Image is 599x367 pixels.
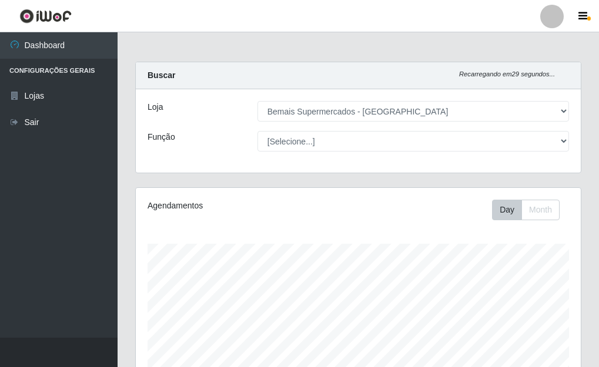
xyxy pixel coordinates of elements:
strong: Buscar [148,70,175,80]
button: Month [521,200,560,220]
div: First group [492,200,560,220]
div: Agendamentos [148,200,313,212]
i: Recarregando em 29 segundos... [459,70,555,78]
img: CoreUI Logo [19,9,72,23]
div: Toolbar with button groups [492,200,569,220]
button: Day [492,200,522,220]
label: Loja [148,101,163,113]
label: Função [148,131,175,143]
